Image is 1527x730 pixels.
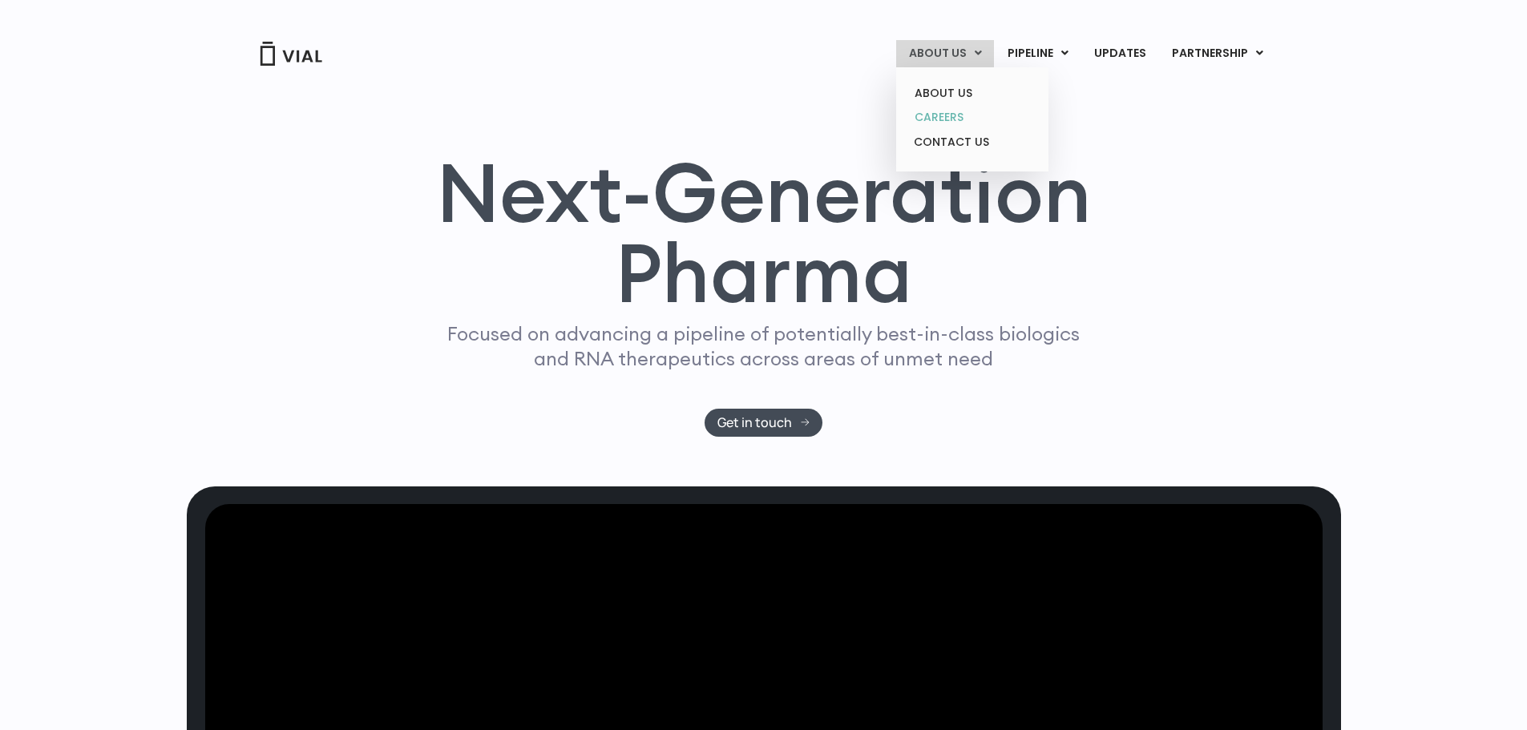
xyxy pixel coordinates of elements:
a: ABOUT US [902,81,1042,106]
a: CAREERS [902,105,1042,130]
a: ABOUT USMenu Toggle [896,40,994,67]
a: PARTNERSHIPMenu Toggle [1159,40,1276,67]
h1: Next-Generation Pharma [417,152,1111,314]
a: CONTACT US [902,130,1042,155]
a: PIPELINEMenu Toggle [995,40,1081,67]
img: Vial Logo [259,42,323,66]
p: Focused on advancing a pipeline of potentially best-in-class biologics and RNA therapeutics acros... [441,321,1087,371]
a: UPDATES [1081,40,1158,67]
a: Get in touch [705,409,822,437]
span: Get in touch [717,417,792,429]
